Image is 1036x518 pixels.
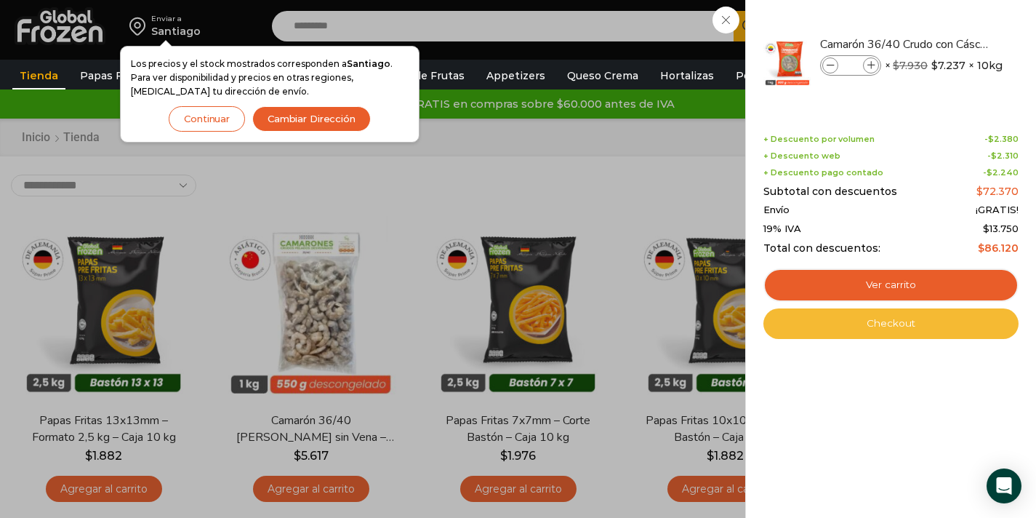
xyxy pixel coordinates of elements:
span: $ [983,223,989,234]
span: - [984,135,1019,144]
bdi: 2.380 [988,134,1019,144]
p: Los precios y el stock mostrados corresponden a . Para ver disponibilidad y precios en otras regi... [131,57,409,99]
span: $ [931,58,938,73]
a: Ver carrito [763,268,1019,302]
span: - [987,151,1019,161]
span: $ [988,134,994,144]
span: Subtotal con descuentos [763,186,897,198]
button: Cambiar Dirección [252,106,371,132]
a: Papas Fritas [73,62,153,89]
input: Product quantity [840,57,862,73]
span: $ [976,185,983,198]
a: Appetizers [479,62,553,89]
span: $ [987,167,992,178]
bdi: 2.310 [991,151,1019,161]
strong: Santiago [347,58,390,69]
a: Pulpa de Frutas [374,62,472,89]
span: ¡GRATIS! [976,204,1019,216]
a: Queso Crema [560,62,646,89]
bdi: 7.237 [931,58,965,73]
span: + Descuento web [763,151,840,161]
span: × × 10kg [885,55,1003,76]
button: Continuar [169,106,245,132]
a: Checkout [763,308,1019,339]
span: $ [978,242,984,255]
span: 19% IVA [763,223,801,235]
span: $ [991,151,997,161]
span: + Descuento pago contado [763,168,883,178]
a: Hortalizas [653,62,721,89]
bdi: 86.120 [978,242,1019,255]
bdi: 2.240 [987,167,1019,178]
span: + Descuento por volumen [763,135,875,144]
div: Open Intercom Messenger [987,469,1021,503]
span: Envío [763,204,790,216]
a: Tienda [12,62,65,89]
span: Total con descuentos: [763,242,880,255]
bdi: 7.930 [893,59,928,72]
a: Pollos [728,62,776,89]
span: 13.750 [983,223,1019,234]
span: - [983,168,1019,178]
a: Camarón 36/40 Crudo con Cáscara - Gold - Caja 10 kg [820,36,993,52]
span: $ [893,59,899,72]
bdi: 72.370 [976,185,1019,198]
